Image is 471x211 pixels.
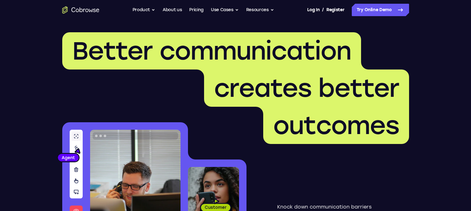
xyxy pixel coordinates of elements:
[273,110,399,140] span: outcomes
[326,4,344,16] a: Register
[163,4,182,16] a: About us
[211,4,239,16] button: Use Cases
[72,36,351,66] span: Better communication
[246,4,274,16] button: Resources
[322,6,324,14] span: /
[214,73,399,103] span: creates better
[352,4,409,16] a: Try Online Demo
[201,204,230,210] span: Customer
[62,6,99,14] a: Go to the home page
[307,4,320,16] a: Log In
[133,4,155,16] button: Product
[189,4,203,16] a: Pricing
[58,155,79,161] span: Agent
